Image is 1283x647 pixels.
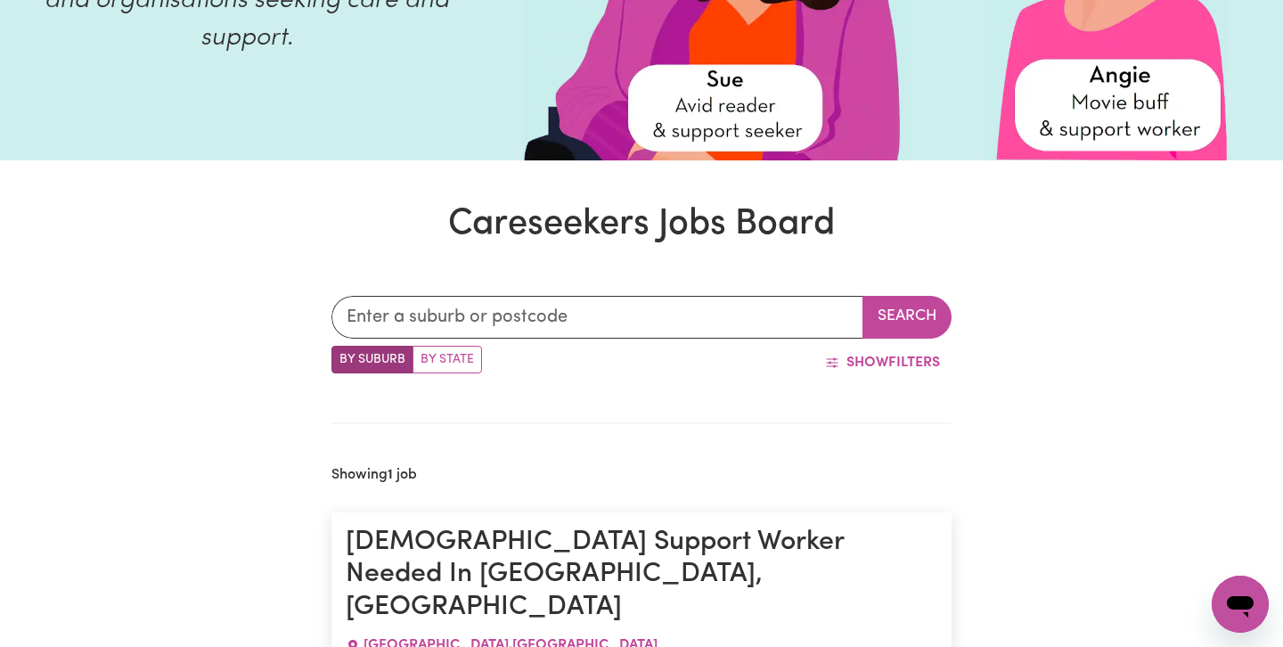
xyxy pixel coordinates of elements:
[331,346,413,373] label: Search by suburb/post code
[388,468,393,482] b: 1
[846,356,888,370] span: Show
[862,296,952,339] button: Search
[1212,576,1269,633] iframe: Button to launch messaging window
[413,346,482,373] label: Search by state
[346,527,937,624] h1: [DEMOGRAPHIC_DATA] Support Worker Needed In [GEOGRAPHIC_DATA], [GEOGRAPHIC_DATA]
[331,467,417,484] h2: Showing job
[813,346,952,380] button: ShowFilters
[331,296,863,339] input: Enter a suburb or postcode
